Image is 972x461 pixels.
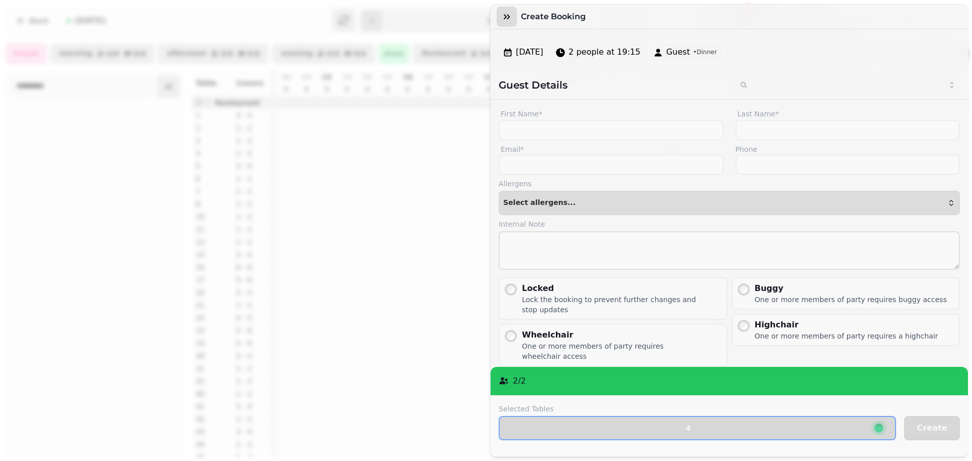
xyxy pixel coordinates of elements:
label: Phone [736,144,960,154]
p: 2 / 2 [513,375,526,387]
h3: Create Booking [521,11,590,23]
div: Lock the booking to prevent further changes and stop updates [522,295,722,315]
label: Email* [499,144,723,154]
span: • Dinner [693,48,717,56]
span: Select allergens... [503,199,576,207]
div: One or more members of party requires a highchair [755,331,939,341]
label: First Name* [499,108,723,120]
span: Create [917,424,947,432]
div: One or more members of party requires buggy access [755,295,947,305]
span: Guest [666,46,690,58]
button: 4 [499,416,896,440]
div: One or more members of party requires wheelchair access [522,341,722,361]
div: Buggy [755,282,947,295]
label: Internal Note [499,219,960,229]
button: Select allergens... [499,191,960,215]
p: 4 [686,425,691,432]
span: 2 people at 19:15 [569,46,640,58]
div: Locked [522,282,722,295]
label: Allergens [499,179,960,189]
div: Wheelchair [522,329,722,341]
div: Highchair [755,319,939,331]
button: Create [904,416,960,440]
h2: Guest Details [499,78,725,92]
span: [DATE] [516,46,543,58]
label: Last Name* [736,108,960,120]
label: Selected Tables [499,404,896,414]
